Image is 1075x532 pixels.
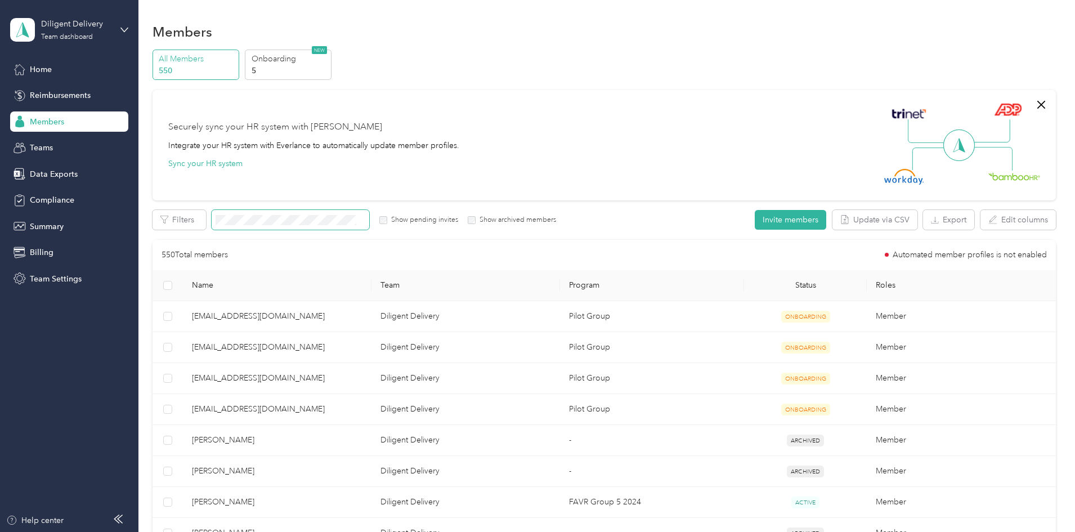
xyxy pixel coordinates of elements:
[371,394,560,425] td: Diligent Delivery
[371,425,560,456] td: Diligent Delivery
[162,249,228,261] p: 550 Total members
[153,26,212,38] h1: Members
[30,64,52,75] span: Home
[744,301,867,332] td: ONBOARDING
[183,394,371,425] td: wjambrecht@gmail.com
[744,332,867,363] td: ONBOARDING
[744,270,867,301] th: Status
[476,215,556,225] label: Show archived members
[159,65,235,77] p: 550
[153,210,206,230] button: Filters
[755,210,826,230] button: Invite members
[159,53,235,65] p: All Members
[867,270,1055,301] th: Roles
[867,363,1055,394] td: Member
[183,332,371,363] td: janice_peondelvalle@yahoo.com
[183,363,371,394] td: leydipamela04@gmai.com
[192,372,362,385] span: [EMAIL_ADDRESS][DOMAIN_NAME]
[560,270,744,301] th: Program
[183,456,371,487] td: Hao Huynh
[791,497,819,508] span: ACTIVE
[252,53,328,65] p: Onboarding
[560,301,744,332] td: Pilot Group
[884,169,924,185] img: Workday
[560,394,744,425] td: Pilot Group
[980,210,1056,230] button: Edit columns
[867,394,1055,425] td: Member
[867,301,1055,332] td: Member
[781,311,830,323] span: ONBOARDING
[168,120,382,134] div: Securely sync your HR system with [PERSON_NAME]
[560,332,744,363] td: Pilot Group
[183,301,371,332] td: hernandezn0987@gmail.com
[192,496,362,508] span: [PERSON_NAME]
[41,18,111,30] div: Diligent Delivery
[560,425,744,456] td: -
[560,487,744,518] td: FAVR Group 5 2024
[192,341,362,354] span: [EMAIL_ADDRESS][DOMAIN_NAME]
[30,142,53,154] span: Teams
[371,456,560,487] td: Diligent Delivery
[908,119,947,144] img: Line Left Up
[912,147,951,170] img: Line Left Down
[192,434,362,446] span: [PERSON_NAME]
[192,310,362,323] span: [EMAIL_ADDRESS][DOMAIN_NAME]
[371,301,560,332] td: Diligent Delivery
[867,487,1055,518] td: Member
[787,466,824,477] span: ARCHIVED
[183,425,371,456] td: Jose Velarde
[183,487,371,518] td: Hauoli Amaru
[867,332,1055,363] td: Member
[560,363,744,394] td: Pilot Group
[787,435,824,446] span: ARCHIVED
[371,270,560,301] th: Team
[744,394,867,425] td: ONBOARDING
[1012,469,1075,532] iframe: Everlance-gr Chat Button Frame
[41,34,93,41] div: Team dashboard
[781,342,830,354] span: ONBOARDING
[781,404,830,415] span: ONBOARDING
[744,363,867,394] td: ONBOARDING
[889,106,929,122] img: Trinet
[371,363,560,394] td: Diligent Delivery
[971,119,1010,143] img: Line Right Up
[192,280,362,290] span: Name
[893,251,1047,259] span: Automated member profiles is not enabled
[183,270,371,301] th: Name
[923,210,974,230] button: Export
[168,140,459,151] div: Integrate your HR system with Everlance to automatically update member profiles.
[781,373,830,385] span: ONBOARDING
[560,456,744,487] td: -
[30,116,64,128] span: Members
[30,247,53,258] span: Billing
[168,158,243,169] button: Sync your HR system
[994,103,1022,116] img: ADP
[832,210,917,230] button: Update via CSV
[6,515,64,526] button: Help center
[192,465,362,477] span: [PERSON_NAME]
[371,332,560,363] td: Diligent Delivery
[371,487,560,518] td: Diligent Delivery
[387,215,458,225] label: Show pending invites
[30,273,82,285] span: Team Settings
[30,168,78,180] span: Data Exports
[973,147,1013,171] img: Line Right Down
[867,425,1055,456] td: Member
[988,172,1040,180] img: BambooHR
[30,221,64,233] span: Summary
[867,456,1055,487] td: Member
[192,403,362,415] span: [EMAIL_ADDRESS][DOMAIN_NAME]
[252,65,328,77] p: 5
[312,46,327,54] span: NEW
[30,194,74,206] span: Compliance
[30,90,91,101] span: Reimbursements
